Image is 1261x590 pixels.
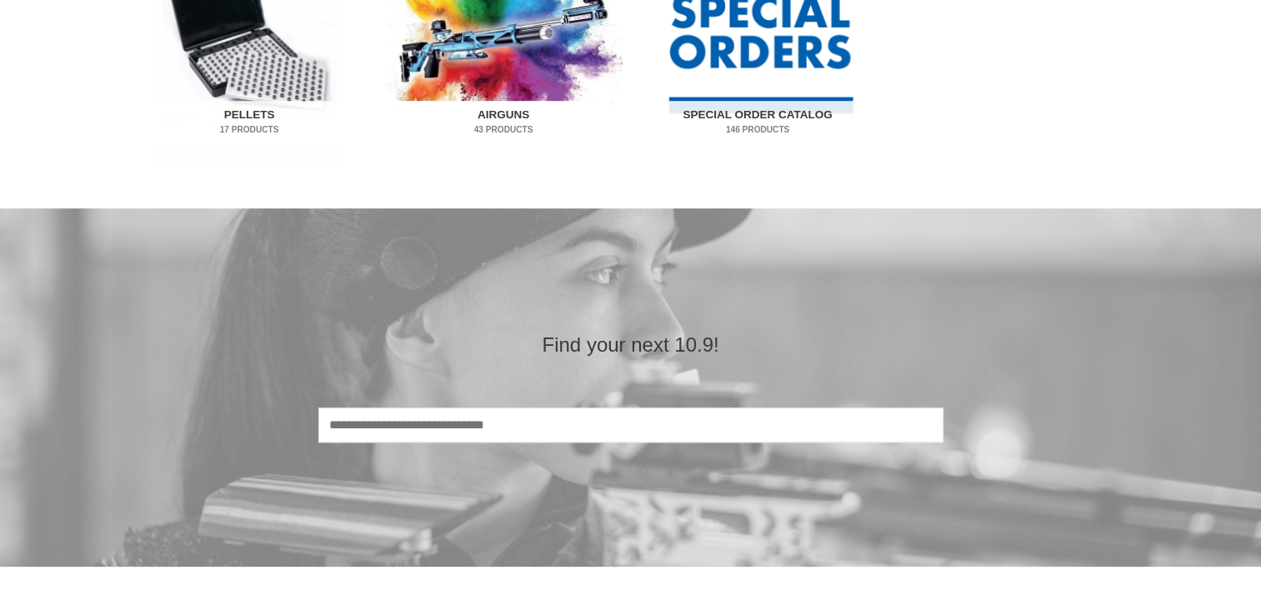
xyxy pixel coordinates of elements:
[142,123,357,136] mark: 17 Products
[318,332,943,357] h2: Find your next 10.9!
[396,101,611,144] h2: Airguns
[142,101,357,144] h2: Pellets
[650,123,865,136] mark: 146 Products
[650,101,865,144] h2: Special Order Catalog
[396,123,611,136] mark: 43 Products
